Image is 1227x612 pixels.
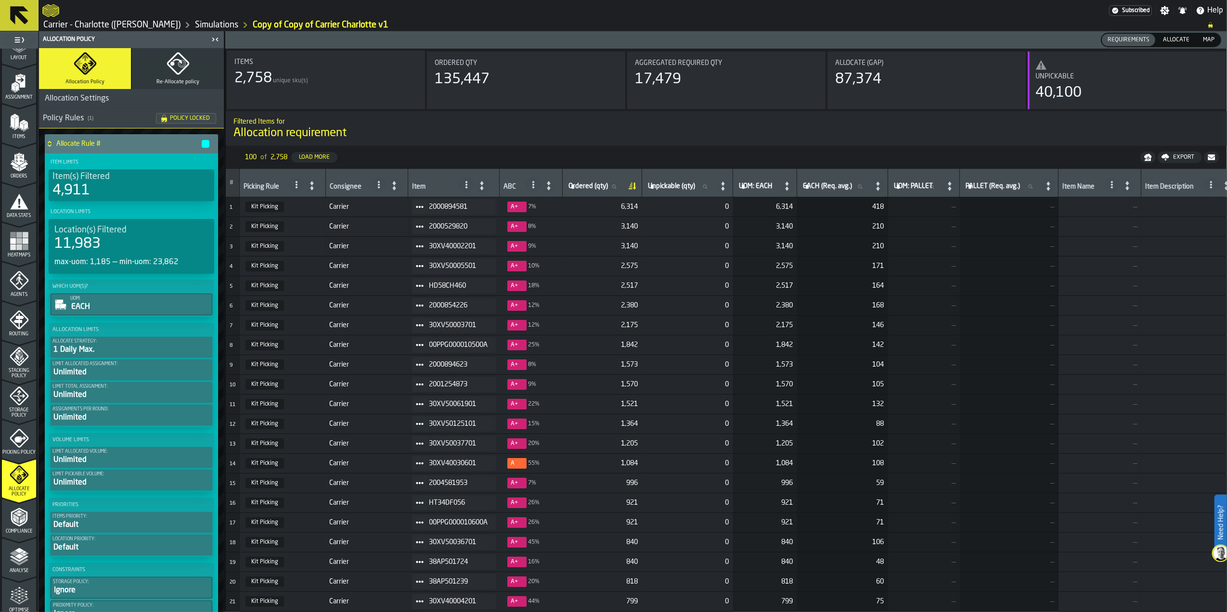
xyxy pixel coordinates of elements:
nav: Breadcrumb [42,19,1223,31]
span: Location(s) Filtered [54,225,127,235]
button: Allocate Strategy:1 Daily Max. [51,337,212,357]
span: ( 1 ) [88,115,93,122]
span: Kit Picking [245,517,284,528]
span: — [964,242,1055,250]
input: label [646,180,715,193]
div: Unlimited [52,412,210,423]
span: — [964,341,1055,349]
button: Location priority:Default [51,535,212,555]
span: Kit Picking [245,596,284,607]
h2: Sub Title [233,116,1219,126]
span: 12% [507,300,527,311]
span: 12% [507,320,527,331]
span: — [964,203,1055,211]
span: — [1062,321,1137,329]
span: 0 [646,203,729,211]
span: Allocate (Gap) [835,59,883,67]
span: label [739,182,773,190]
span: 2000894581 [429,203,488,211]
div: Menu Subscription [1109,5,1152,16]
span: — [892,242,956,250]
span: Kit Picking [245,221,284,232]
div: Items priority: [52,514,210,519]
label: Volume Limits [51,435,212,445]
span: 5 [230,284,232,289]
div: Title [54,225,208,235]
div: PolicyFilterItem-UOM [51,293,212,315]
button: Limit Total assignment:Unlimited [51,382,212,403]
span: 171 [801,262,884,270]
label: button-toggle-Notifications [1174,6,1191,15]
div: thumb [1157,34,1195,46]
div: 1 Daily Max. [52,344,210,356]
div: 4,911 [52,182,90,199]
div: Load More [295,154,334,161]
div: thumb [1197,34,1220,46]
label: button-toggle-Help [1192,5,1227,16]
input: label [567,180,624,193]
span: 2000854226 [429,302,488,309]
span: Carrier [330,223,404,230]
span: Re-Allocate policy [156,79,199,85]
label: Need Help? [1215,496,1226,549]
span: — [1062,203,1137,211]
div: Consignee [330,183,362,192]
span: — [892,223,956,230]
button: Items priority:Default [51,512,212,533]
span: Item(s) Filtered [52,171,110,182]
span: Storage Policy [2,408,36,418]
label: button-switch-multi-Allocate [1156,33,1196,47]
div: Title [52,171,210,182]
div: Assignments per round: [52,407,210,412]
span: Map [1199,36,1218,44]
span: 30XV50003701 [429,321,488,329]
span: Compliance [2,529,36,534]
span: 210 [801,242,884,250]
button: button- [1204,152,1219,163]
div: Item Description [1145,183,1194,192]
span: — [964,302,1055,309]
span: 9% [507,241,527,252]
span: label [803,182,852,190]
span: Assignment [2,95,36,100]
div: Title [835,59,1018,67]
label: button-toggle-Settings [1156,6,1174,15]
span: Picking Policy [2,450,36,455]
div: title-Allocation requirement [226,111,1227,146]
div: 87,374 [835,71,881,88]
span: Requirements [1104,36,1153,44]
div: ABC [504,183,516,192]
li: menu Agents [2,262,36,300]
span: 2,380 [567,302,638,309]
span: 164 [801,282,884,290]
span: 12% [529,302,540,309]
div: stat-Allocate (Gap) [827,51,1026,109]
div: Proximity policy: [53,603,210,608]
div: stat-Item(s) Filtered [49,169,214,201]
span: 0 [646,262,729,270]
span: 0 [646,341,729,349]
span: 1,842 [567,341,638,349]
a: link-to-/wh/i/e074fb63-00ea-4531-a7c9-ea0a191b3e4f/simulations/ccfccd59-815c-44f3-990f-8b1673339644 [253,20,388,30]
li: menu Storage Policy [2,380,36,419]
span: 2,175 [737,321,793,329]
li: menu Orders [2,143,36,182]
span: Heatmaps [2,253,36,258]
span: 210 [801,223,884,230]
span: 168 [801,302,884,309]
span: — [1062,242,1137,250]
span: Kit Picking [245,576,284,587]
li: menu Routing [2,301,36,340]
button: button-Export [1158,152,1202,163]
span: 3,140 [737,242,793,250]
div: Title [1035,73,1218,80]
span: of [260,153,267,161]
span: HD58CH460 [429,282,488,290]
label: button-toggle-Toggle Full Menu [2,33,36,47]
span: Unpickable [1035,73,1074,80]
li: menu Stacking Policy [2,341,36,379]
div: Unlimited [52,367,210,378]
span: unique sku(s) [273,77,308,84]
a: link-to-/wh/i/e074fb63-00ea-4531-a7c9-ea0a191b3e4f [195,20,238,30]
